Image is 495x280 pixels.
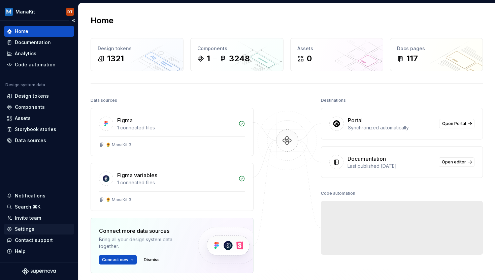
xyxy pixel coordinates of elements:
[348,163,435,169] div: Last published [DATE]
[439,119,474,128] a: Open Portal
[107,53,124,64] div: 1321
[4,91,74,101] a: Design tokens
[91,163,254,211] a: Figma variables1 connected files🌻 ManaKit 3
[106,197,131,203] div: 🌻 ManaKit 3
[102,257,128,262] span: Connect new
[4,135,74,146] a: Data sources
[5,82,45,88] div: Design system data
[15,137,46,144] div: Data sources
[4,201,74,212] button: Search ⌘K
[390,38,483,71] a: Docs pages117
[117,171,157,179] div: Figma variables
[15,226,34,232] div: Settings
[297,45,376,52] div: Assets
[98,45,176,52] div: Design tokens
[4,246,74,257] button: Help
[348,124,435,131] div: Synchronized automatically
[4,37,74,48] a: Documentation
[442,159,466,165] span: Open editor
[4,26,74,37] a: Home
[117,124,234,131] div: 1 connected files
[91,108,254,156] a: Figma1 connected files🌻 ManaKit 3
[15,8,35,15] div: ManaKit
[348,116,363,124] div: Portal
[406,53,418,64] div: 117
[348,155,386,163] div: Documentation
[4,48,74,59] a: Analytics
[321,189,355,198] div: Code automation
[69,16,78,25] button: Collapse sidebar
[15,39,51,46] div: Documentation
[91,96,117,105] div: Data sources
[4,113,74,124] a: Assets
[15,126,56,133] div: Storybook stories
[15,28,28,35] div: Home
[91,15,113,26] h2: Home
[1,4,77,19] button: ManaKitDT
[197,45,276,52] div: Components
[290,38,383,71] a: Assets0
[141,255,163,265] button: Dismiss
[15,93,49,99] div: Design tokens
[4,235,74,246] button: Contact support
[4,59,74,70] a: Code automation
[15,215,41,221] div: Invite team
[321,96,346,105] div: Destinations
[4,190,74,201] button: Notifications
[307,53,312,64] div: 0
[4,224,74,235] a: Settings
[190,38,283,71] a: Components13248
[15,61,56,68] div: Code automation
[207,53,210,64] div: 1
[439,157,474,167] a: Open editor
[106,142,131,148] div: 🌻 ManaKit 3
[144,257,160,262] span: Dismiss
[117,116,133,124] div: Figma
[442,121,466,126] span: Open Portal
[22,268,56,275] svg: Supernova Logo
[15,50,36,57] div: Analytics
[91,38,184,71] a: Design tokens1321
[397,45,476,52] div: Docs pages
[67,9,73,14] div: DT
[15,192,45,199] div: Notifications
[99,236,187,250] div: Bring all your design system data together.
[4,124,74,135] a: Storybook stories
[15,104,45,111] div: Components
[15,115,31,122] div: Assets
[117,179,234,186] div: 1 connected files
[4,213,74,223] a: Invite team
[15,237,53,244] div: Contact support
[229,53,250,64] div: 3248
[15,204,40,210] div: Search ⌘K
[99,255,137,265] button: Connect new
[99,227,187,235] div: Connect more data sources
[15,248,26,255] div: Help
[5,8,13,16] img: 444e3117-43a1-4503-92e6-3e31d1175a78.png
[4,102,74,113] a: Components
